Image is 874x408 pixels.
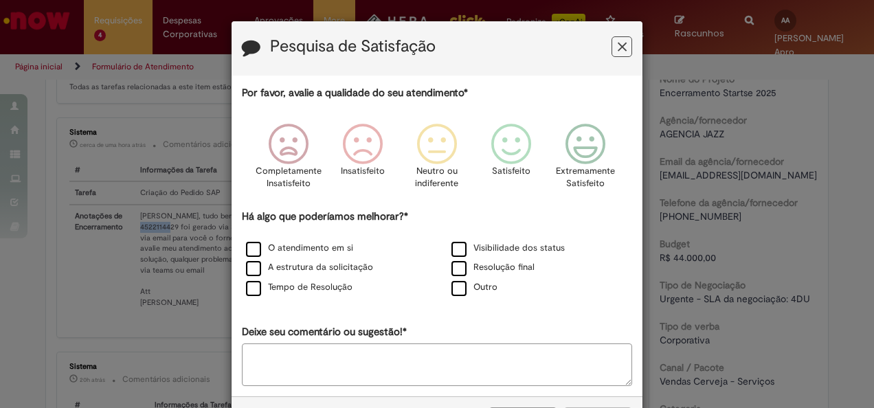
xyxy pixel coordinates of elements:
[451,281,497,294] label: Outro
[451,242,565,255] label: Visibilidade dos status
[246,261,373,274] label: A estrutura da solicitação
[476,113,546,207] div: Satisfeito
[328,113,398,207] div: Insatisfeito
[341,165,385,178] p: Insatisfeito
[242,86,468,100] label: Por favor, avalie a qualidade do seu atendimento*
[242,209,632,298] div: Há algo que poderíamos melhorar?*
[402,113,472,207] div: Neutro ou indiferente
[242,325,407,339] label: Deixe seu comentário ou sugestão!*
[246,242,353,255] label: O atendimento em si
[556,165,615,190] p: Extremamente Satisfeito
[550,113,620,207] div: Extremamente Satisfeito
[492,165,530,178] p: Satisfeito
[270,38,436,56] label: Pesquisa de Satisfação
[451,261,535,274] label: Resolução final
[412,165,462,190] p: Neutro ou indiferente
[253,113,323,207] div: Completamente Insatisfeito
[256,165,322,190] p: Completamente Insatisfeito
[246,281,352,294] label: Tempo de Resolução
